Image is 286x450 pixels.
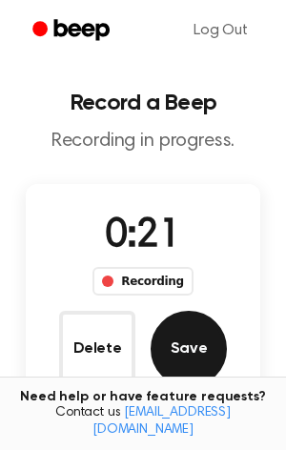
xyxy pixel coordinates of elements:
a: Beep [19,12,127,50]
a: [EMAIL_ADDRESS][DOMAIN_NAME] [92,406,231,437]
p: Recording in progress. [15,130,271,153]
span: Contact us [11,405,275,439]
div: Recording [92,267,193,296]
button: Delete Audio Record [59,311,135,387]
h1: Record a Beep [15,92,271,114]
a: Log Out [174,8,267,53]
span: 0:21 [105,216,181,256]
button: Save Audio Record [151,311,227,387]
